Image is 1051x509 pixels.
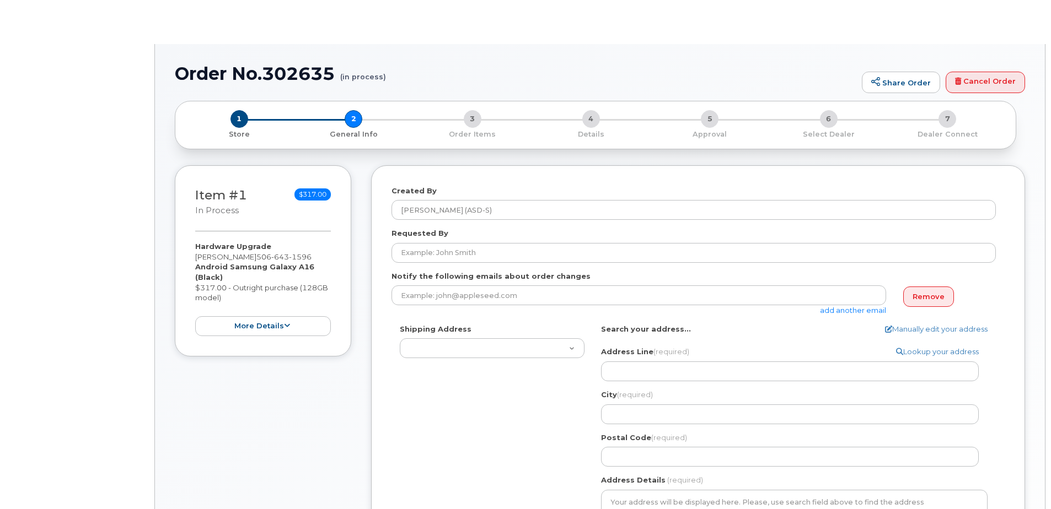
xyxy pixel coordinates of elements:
a: Cancel Order [946,72,1025,94]
small: (in process) [340,64,386,81]
span: $317.00 [294,188,331,201]
span: 1 [230,110,248,128]
span: (required) [651,433,687,442]
span: 1596 [289,252,312,261]
a: add another email [820,306,886,315]
span: (required) [667,475,703,484]
label: Requested By [392,228,448,239]
label: Address Details [601,475,666,485]
label: Created By [392,186,437,196]
label: Search your address... [601,324,691,334]
h3: Item #1 [195,188,247,216]
label: Notify the following emails about order changes [392,271,591,281]
a: Manually edit your address [885,324,988,334]
span: 643 [271,252,289,261]
label: City [601,389,653,400]
strong: Hardware Upgrade [195,242,271,251]
label: Postal Code [601,432,687,443]
a: Remove [903,286,954,307]
small: in process [195,205,239,215]
a: Lookup your address [896,346,979,357]
label: Address Line [601,346,689,357]
p: Store [189,129,289,139]
input: Example: John Smith [392,243,996,263]
h1: Order No.302635 [175,64,856,83]
span: (required) [653,347,689,356]
label: Shipping Address [400,324,471,334]
strong: Android Samsung Galaxy A16 (Black) [195,262,314,281]
a: 1 Store [184,128,294,139]
span: (required) [617,390,653,399]
button: more details [195,316,331,337]
div: [PERSON_NAME] $317.00 - Outright purchase (128GB model) [195,241,331,336]
input: Example: john@appleseed.com [392,285,886,305]
span: 506 [256,252,312,261]
a: Share Order [862,72,940,94]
